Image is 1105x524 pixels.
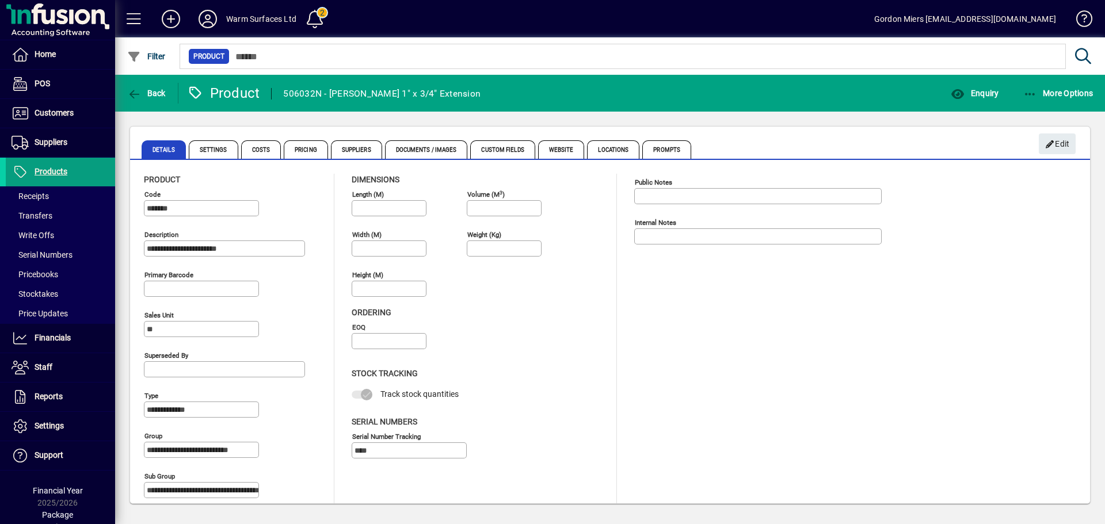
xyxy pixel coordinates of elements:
[144,472,175,480] mat-label: Sub group
[635,178,672,186] mat-label: Public Notes
[6,353,115,382] a: Staff
[241,140,281,159] span: Costs
[352,271,383,279] mat-label: Height (m)
[12,309,68,318] span: Price Updates
[538,140,585,159] span: Website
[33,486,83,495] span: Financial Year
[352,417,417,426] span: Serial Numbers
[635,219,676,227] mat-label: Internal Notes
[6,225,115,245] a: Write Offs
[6,128,115,157] a: Suppliers
[6,304,115,323] a: Price Updates
[144,271,193,279] mat-label: Primary barcode
[6,70,115,98] a: POS
[12,289,58,299] span: Stocktakes
[948,83,1001,104] button: Enquiry
[35,392,63,401] span: Reports
[385,140,468,159] span: Documents / Images
[467,190,505,198] mat-label: Volume (m )
[6,412,115,441] a: Settings
[6,245,115,265] a: Serial Numbers
[12,192,49,201] span: Receipts
[193,51,224,62] span: Product
[144,190,161,198] mat-label: Code
[142,140,186,159] span: Details
[42,510,73,519] span: Package
[352,308,391,317] span: Ordering
[153,9,189,29] button: Add
[35,137,67,147] span: Suppliers
[189,140,238,159] span: Settings
[352,432,421,440] mat-label: Serial Number tracking
[352,369,418,378] span: Stock Tracking
[6,383,115,411] a: Reports
[352,190,384,198] mat-label: Length (m)
[1020,83,1096,104] button: More Options
[352,323,365,331] mat-label: EOQ
[35,108,74,117] span: Customers
[35,79,50,88] span: POS
[1023,89,1093,98] span: More Options
[124,83,169,104] button: Back
[352,231,382,239] mat-label: Width (m)
[226,10,296,28] div: Warm Surfaces Ltd
[12,270,58,279] span: Pricebooks
[331,140,382,159] span: Suppliers
[467,231,501,239] mat-label: Weight (Kg)
[35,421,64,430] span: Settings
[6,40,115,69] a: Home
[144,311,174,319] mat-label: Sales unit
[12,231,54,240] span: Write Offs
[1045,135,1070,154] span: Edit
[587,140,639,159] span: Locations
[352,175,399,184] span: Dimensions
[35,167,67,176] span: Products
[500,189,502,195] sup: 3
[35,49,56,59] span: Home
[951,89,999,98] span: Enquiry
[144,432,162,440] mat-label: Group
[6,99,115,128] a: Customers
[35,450,63,460] span: Support
[642,140,691,159] span: Prompts
[874,10,1056,28] div: Gordon Miers [EMAIL_ADDRESS][DOMAIN_NAME]
[189,9,226,29] button: Profile
[144,392,158,400] mat-label: Type
[6,324,115,353] a: Financials
[12,211,52,220] span: Transfers
[6,441,115,470] a: Support
[115,83,178,104] app-page-header-button: Back
[283,85,481,103] div: 506032N - [PERSON_NAME] 1" x 3/4" Extension
[1039,133,1076,154] button: Edit
[187,84,260,102] div: Product
[470,140,535,159] span: Custom Fields
[127,52,166,61] span: Filter
[1068,2,1091,40] a: Knowledge Base
[35,333,71,342] span: Financials
[6,186,115,206] a: Receipts
[284,140,328,159] span: Pricing
[35,362,52,372] span: Staff
[144,231,178,239] mat-label: Description
[6,206,115,225] a: Transfers
[144,175,180,184] span: Product
[6,284,115,304] a: Stocktakes
[380,389,459,399] span: Track stock quantities
[6,265,115,284] a: Pricebooks
[12,250,73,259] span: Serial Numbers
[144,351,188,359] mat-label: Superseded by
[124,46,169,67] button: Filter
[127,89,166,98] span: Back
